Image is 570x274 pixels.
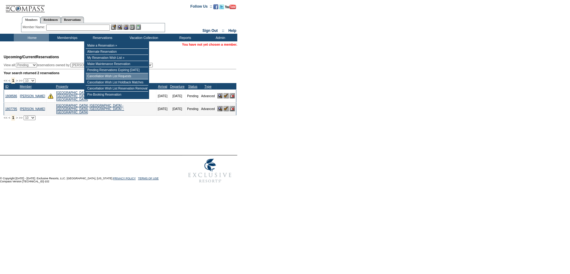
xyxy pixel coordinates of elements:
[228,29,236,33] a: Help
[86,92,148,97] td: Pre-Booking Reservation
[86,43,148,49] td: Make a Reservation »
[61,17,84,23] a: Reservations
[123,25,129,30] img: Impersonate
[8,116,10,120] span: <
[188,85,197,88] a: Status
[14,34,49,41] td: Home
[19,116,22,120] span: >>
[5,85,9,88] a: ID
[225,5,236,9] img: Subscribe to our YouTube Channel
[170,85,184,88] a: Departure
[204,85,212,88] a: Type
[86,49,148,55] td: Alternate Reservation
[225,6,236,10] a: Subscribe to our YouTube Channel
[23,25,46,30] div: Member Name:
[56,91,124,101] a: [GEOGRAPHIC_DATA], [GEOGRAPHIC_DATA] - [GEOGRAPHIC_DATA], [GEOGRAPHIC_DATA] :: [GEOGRAPHIC_DATA]
[86,86,148,92] td: Cancellation Wish List Reservation Removal
[136,25,141,30] img: b_calculator.gif
[200,102,216,115] td: Advanced
[56,104,124,114] a: [GEOGRAPHIC_DATA], [GEOGRAPHIC_DATA] - [GEOGRAPHIC_DATA], [GEOGRAPHIC_DATA] :: [GEOGRAPHIC_DATA]
[213,4,218,9] img: Become our fan on Facebook
[219,4,224,9] img: Follow us on Twitter
[156,89,169,102] td: [DATE]
[19,79,22,82] span: >>
[217,93,223,98] img: View Reservation
[56,85,68,88] a: Property
[4,116,7,120] span: <<
[20,107,45,111] a: [PERSON_NAME]
[230,93,235,98] img: Cancel Reservation
[223,106,229,111] img: Confirm Reservation
[129,25,135,30] img: Reservations
[190,4,212,11] td: Follow Us ::
[4,79,7,82] span: <<
[158,85,167,88] a: Arrival
[186,89,200,102] td: Pending
[20,85,32,88] a: Member
[86,67,148,73] td: Pending Reservations Expiring [DATE]
[138,177,159,180] a: TERMS OF USE
[119,34,167,41] td: Vacation Collection
[156,102,169,115] td: [DATE]
[230,106,235,111] img: Cancel Reservation
[202,29,218,33] a: Sign Out
[22,17,41,23] a: Members
[49,34,84,41] td: Memberships
[111,25,116,30] img: b_edit.gif
[169,89,186,102] td: [DATE]
[84,34,119,41] td: Reservations
[8,79,10,82] span: <
[217,106,223,111] img: View Reservation
[48,93,53,99] img: There are insufficient days and/or tokens to cover this reservation
[223,93,229,98] img: Confirm Reservation
[4,71,236,75] div: Your search returned 2 reservations
[20,94,45,98] a: [PERSON_NAME]
[4,55,59,59] span: Reservations
[86,55,148,61] td: My Reservation Wish List »
[86,79,148,86] td: Cancellation Wish List Holdback Matches
[200,89,216,102] td: Advanced
[40,17,61,23] a: Residences
[5,107,17,111] a: 1807795
[4,63,156,67] div: View all: reservations owned by:
[11,78,15,84] span: 1
[113,177,136,180] a: PRIVACY POLICY
[219,6,224,10] a: Follow us on Twitter
[4,55,36,59] span: Upcoming/Current
[167,34,202,41] td: Reports
[202,34,237,41] td: Admin
[86,61,148,67] td: Make Maintenance Reservation
[117,25,122,30] img: View
[182,43,237,46] span: You have not yet chosen a member.
[16,79,18,82] span: >
[5,94,17,98] a: 1808586
[186,102,200,115] td: Pending
[86,73,148,79] td: Cancellation Wish List Requests
[11,115,15,121] span: 1
[222,29,224,33] span: ::
[169,102,186,115] td: [DATE]
[182,155,237,186] img: Exclusive Resorts
[213,6,218,10] a: Become our fan on Facebook
[16,116,18,120] span: >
